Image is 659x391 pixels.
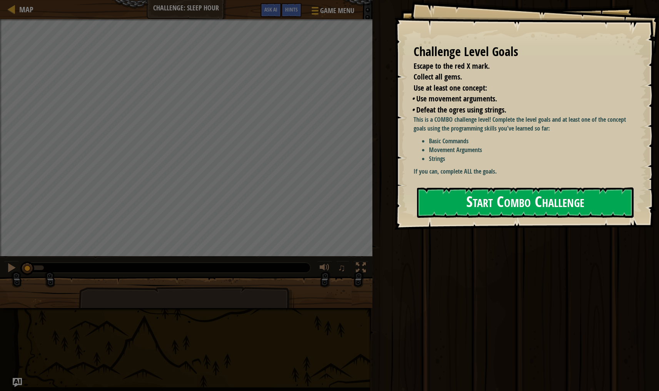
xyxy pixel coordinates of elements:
[414,71,462,82] span: Collect all gems.
[414,61,490,71] span: Escape to the red X mark.
[414,43,632,61] div: Challenge Level Goals
[4,261,19,277] button: ⌘ + P: Pause
[412,104,414,115] i: •
[412,104,630,116] li: Defeat the ogres using strings.
[264,6,277,13] span: Ask AI
[353,261,369,277] button: Toggle fullscreen
[416,93,497,104] span: Use movement arguments.
[15,4,33,15] a: Map
[285,6,298,13] span: Hints
[13,378,22,387] button: Ask AI
[429,137,638,146] li: Basic Commands
[429,146,638,154] li: Movement Arguments
[416,104,506,115] span: Defeat the ogres using strings.
[404,61,630,72] li: Escape to the red X mark.
[338,262,345,273] span: ♫
[305,3,359,21] button: Game Menu
[414,115,638,133] p: This is a COMBO challenge level! Complete the level goals and at least one of the concept goals u...
[412,93,630,104] li: Use movement arguments.
[404,83,630,94] li: Use at least one concept:
[317,261,332,277] button: Adjust volume
[336,261,349,277] button: ♫
[412,93,414,104] i: •
[429,154,638,163] li: Strings
[417,187,634,218] button: Start Combo Challenge
[19,4,33,15] span: Map
[414,83,487,93] span: Use at least one concept:
[414,167,638,176] p: If you can, complete ALL the goals.
[320,6,354,16] span: Game Menu
[404,71,630,83] li: Collect all gems.
[260,3,281,17] button: Ask AI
